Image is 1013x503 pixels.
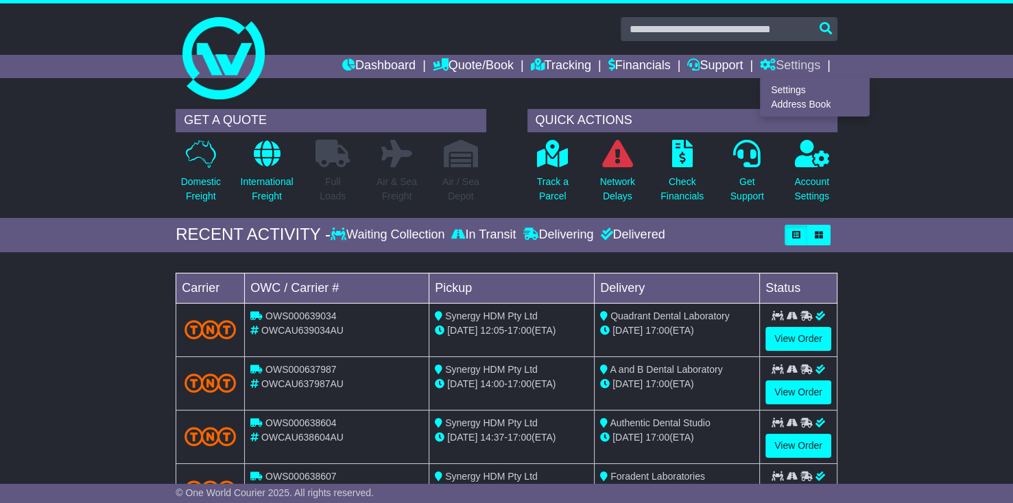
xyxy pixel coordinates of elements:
[508,325,532,336] span: 17:00
[610,417,710,428] span: Authentic Dental Studio
[761,82,869,97] a: Settings
[610,310,730,321] span: Quadrant Dental Laboratory
[765,327,831,351] a: View Order
[480,432,504,443] span: 14:37
[265,417,337,428] span: OWS000638604
[537,175,569,204] p: Track a Parcel
[315,175,350,204] p: Full Loads
[508,432,532,443] span: 17:00
[480,378,504,389] span: 14:00
[600,377,754,391] div: (ETA)
[508,378,532,389] span: 17:00
[445,364,538,375] span: Synergy HDM Pty Ltd
[612,378,643,389] span: [DATE]
[239,139,294,211] a: InternationalFreight
[445,310,538,321] span: Synergy HDM Pty Ltd
[645,325,669,336] span: 17:00
[245,273,429,303] td: OWC / Carrier #
[595,273,760,303] td: Delivery
[687,55,743,78] a: Support
[180,139,222,211] a: DomesticFreight
[600,175,635,204] p: Network Delays
[760,78,870,116] div: Quote/Book
[610,471,705,482] span: Foradent Laboratories
[660,175,704,204] p: Check Financials
[760,55,820,78] a: Settings
[765,434,831,458] a: View Order
[765,380,831,404] a: View Order
[176,225,331,245] div: RECENT ACTIVITY -
[645,432,669,443] span: 17:00
[760,273,837,303] td: Status
[184,320,236,339] img: TNT_Domestic.png
[377,175,417,204] p: Air & Sea Freight
[448,228,519,243] div: In Transit
[519,228,597,243] div: Delivering
[600,323,754,338] div: (ETA)
[184,373,236,392] img: TNT_Domestic.png
[176,273,245,303] td: Carrier
[176,109,486,132] div: GET A QUOTE
[240,175,293,204] p: International Freight
[261,432,344,443] span: OWCAU638604AU
[612,325,643,336] span: [DATE]
[480,325,504,336] span: 12:05
[610,364,722,375] span: A and B Dental Laboratory
[184,480,236,499] img: TNT_Domestic.png
[612,432,643,443] span: [DATE]
[730,175,764,204] p: Get Support
[265,471,337,482] span: OWS000638607
[433,55,514,78] a: Quote/Book
[794,175,829,204] p: Account Settings
[435,430,588,445] div: - (ETA)
[447,432,477,443] span: [DATE]
[645,378,669,389] span: 17:00
[536,139,569,211] a: Track aParcel
[445,417,538,428] span: Synergy HDM Pty Ltd
[608,55,671,78] a: Financials
[531,55,591,78] a: Tracking
[435,323,588,338] div: - (ETA)
[331,228,448,243] div: Waiting Collection
[447,378,477,389] span: [DATE]
[261,325,344,336] span: OWCAU639034AU
[730,139,765,211] a: GetSupport
[265,310,337,321] span: OWS000639034
[265,364,337,375] span: OWS000637987
[442,175,479,204] p: Air / Sea Depot
[660,139,704,211] a: CheckFinancials
[435,377,588,391] div: - (ETA)
[597,228,665,243] div: Delivered
[599,139,636,211] a: NetworkDelays
[261,378,344,389] span: OWCAU637987AU
[429,273,595,303] td: Pickup
[794,139,830,211] a: AccountSettings
[181,175,221,204] p: Domestic Freight
[527,109,837,132] div: QUICK ACTIONS
[445,471,538,482] span: Synergy HDM Pty Ltd
[342,55,416,78] a: Dashboard
[184,427,236,445] img: TNT_Domestic.png
[761,97,869,112] a: Address Book
[600,430,754,445] div: (ETA)
[447,325,477,336] span: [DATE]
[176,487,374,498] span: © One World Courier 2025. All rights reserved.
